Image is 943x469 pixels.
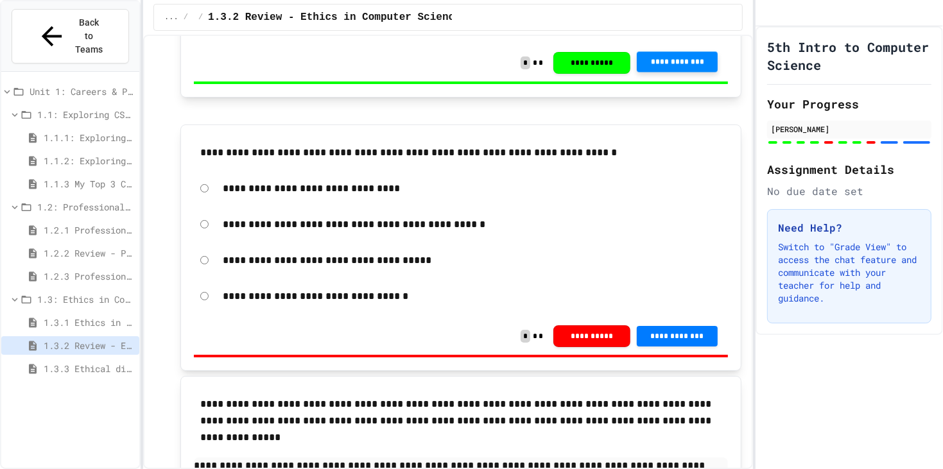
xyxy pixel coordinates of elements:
[44,177,134,191] span: 1.1.3 My Top 3 CS Careers!
[30,85,134,98] span: Unit 1: Careers & Professionalism
[771,123,928,135] div: [PERSON_NAME]
[44,154,134,167] span: 1.1.2: Exploring CS Careers - Review
[44,269,134,283] span: 1.2.3 Professional Communication Challenge
[767,160,931,178] h2: Assignment Details
[12,9,129,64] button: Back to Teams
[44,339,134,352] span: 1.3.2 Review - Ethics in Computer Science
[37,108,134,121] span: 1.1: Exploring CS Careers
[37,200,134,214] span: 1.2: Professional Communication
[44,316,134,329] span: 1.3.1 Ethics in Computer Science
[44,246,134,260] span: 1.2.2 Review - Professional Communication
[198,12,203,22] span: /
[184,12,188,22] span: /
[44,362,134,375] span: 1.3.3 Ethical dilemma reflections
[74,16,105,56] span: Back to Teams
[778,241,921,305] p: Switch to "Grade View" to access the chat feature and communicate with your teacher for help and ...
[767,95,931,113] h2: Your Progress
[208,10,461,25] span: 1.3.2 Review - Ethics in Computer Science
[778,220,921,235] h3: Need Help?
[44,223,134,237] span: 1.2.1 Professional Communication
[164,12,178,22] span: ...
[37,293,134,306] span: 1.3: Ethics in Computing
[44,131,134,144] span: 1.1.1: Exploring CS Careers
[767,183,931,199] div: No due date set
[767,38,931,74] h1: 5th Intro to Computer Science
